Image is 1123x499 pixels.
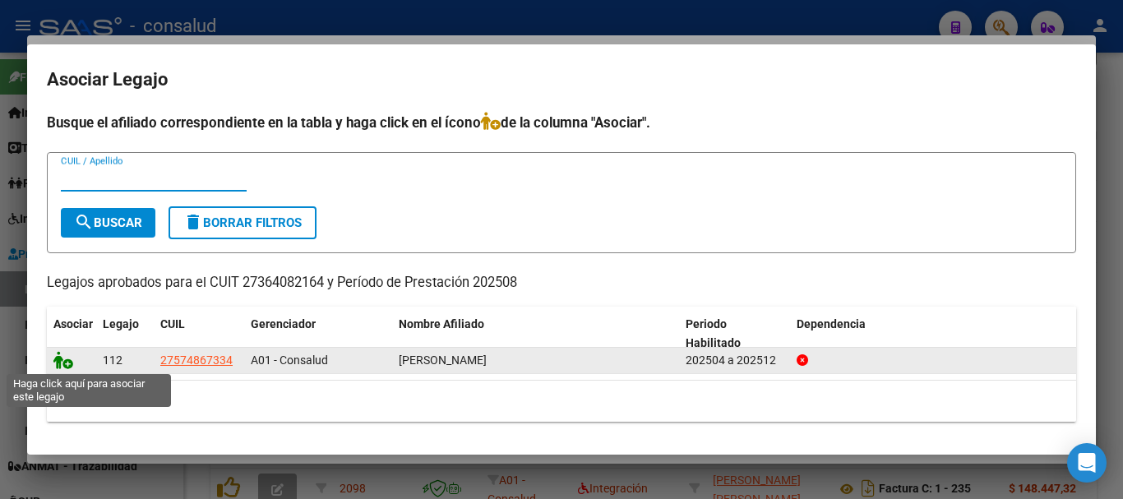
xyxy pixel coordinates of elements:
h4: Busque el afiliado correspondiente en la tabla y haga click en el ícono de la columna "Asociar". [47,112,1076,133]
span: CUIL [160,317,185,330]
datatable-header-cell: Asociar [47,307,96,361]
div: 202504 a 202512 [686,351,783,370]
span: Periodo Habilitado [686,317,741,349]
datatable-header-cell: Periodo Habilitado [679,307,790,361]
button: Buscar [61,208,155,238]
span: LOPEZ LUZ AGUSTINA [399,353,487,367]
datatable-header-cell: Gerenciador [244,307,392,361]
span: 112 [103,353,122,367]
mat-icon: delete [183,212,203,232]
div: Open Intercom Messenger [1067,443,1107,483]
h2: Asociar Legajo [47,64,1076,95]
span: 27574867334 [160,353,233,367]
span: Legajo [103,317,139,330]
span: Buscar [74,215,142,230]
span: Nombre Afiliado [399,317,484,330]
datatable-header-cell: Dependencia [790,307,1077,361]
span: Gerenciador [251,317,316,330]
mat-icon: search [74,212,94,232]
span: Borrar Filtros [183,215,302,230]
button: Borrar Filtros [169,206,317,239]
p: Legajos aprobados para el CUIT 27364082164 y Período de Prestación 202508 [47,273,1076,293]
span: Dependencia [797,317,866,330]
datatable-header-cell: Nombre Afiliado [392,307,679,361]
div: 1 registros [47,381,1076,422]
span: A01 - Consalud [251,353,328,367]
datatable-header-cell: CUIL [154,307,244,361]
span: Asociar [53,317,93,330]
datatable-header-cell: Legajo [96,307,154,361]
